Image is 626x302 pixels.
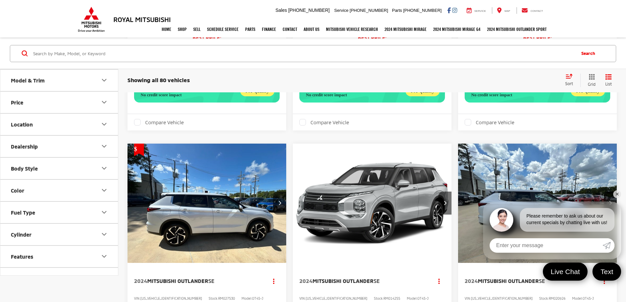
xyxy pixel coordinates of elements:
span: Showing all 80 vehicles [128,77,190,83]
img: 2024 Mitsubishi Outlander SE [127,144,287,264]
button: LocationLocation [0,113,119,135]
a: Contact [517,7,548,14]
div: Fuel Type [11,209,35,215]
label: Compare Vehicle [465,119,514,126]
a: 2024 Mitsubishi Outlander SE2024 Mitsubishi Outlander SE2024 Mitsubishi Outlander SE2024 Mitsubis... [127,144,287,263]
span: OT45-J [252,296,263,300]
span: [PHONE_NUMBER] [350,8,388,13]
a: Service [462,7,491,14]
h3: Royal Mitsubishi [113,16,171,23]
span: Text [597,267,616,276]
span: Mitsubishi Outlander [147,278,208,284]
span: Service [334,8,348,13]
a: Parts: Opens in a new tab [242,21,259,37]
span: List [605,81,612,86]
div: Color [100,186,108,194]
div: Dealership [100,142,108,150]
a: 2024Mitsubishi OutlanderSE [299,277,427,285]
a: Instagram: Click to visit our Instagram page [452,8,457,13]
button: Actions [599,275,610,287]
span: Model: [572,296,583,300]
div: Body Style [11,165,38,171]
a: Submit [603,238,614,253]
div: Dealership [11,143,38,149]
span: [PHONE_NUMBER] [403,8,442,13]
span: VIN: [299,296,306,300]
div: Cylinder [11,231,32,237]
span: SE [374,278,380,284]
span: Stock: [209,296,218,300]
a: Sell [190,21,204,37]
div: Price [100,98,108,106]
button: List View [600,73,617,87]
span: RM027530 [218,296,235,300]
button: PricePrice [0,91,119,113]
button: Fuel TypeFuel Type [0,201,119,223]
a: Contact [279,21,300,37]
span: dropdown dots [273,278,274,284]
span: RM020926 [549,296,566,300]
div: 2024 Mitsubishi Outlander SE 0 [458,144,617,263]
div: Features [100,252,108,260]
span: 2024 [134,278,147,284]
span: RM014255 [383,296,400,300]
span: Grid [588,81,595,87]
div: Body Style [100,164,108,172]
div: Location [11,121,33,127]
button: FeaturesFeatures [0,245,119,267]
span: Model: [242,296,252,300]
button: Model & TrimModel & Trim [0,69,119,91]
a: 2024Mitsubishi OutlanderSE [465,277,592,285]
div: Drivetrain [100,274,108,282]
a: Live Chat [543,263,588,281]
span: [PHONE_NUMBER] [288,8,330,13]
div: Model & Trim [11,77,45,83]
a: Mitsubishi Vehicle Research [323,21,381,37]
span: SE [539,278,545,284]
span: Stock: [539,296,549,300]
button: Actions [433,275,445,287]
button: Select sort value [562,73,580,86]
span: Parts [392,8,402,13]
div: Color [11,187,24,193]
button: Next image [438,192,452,215]
img: Agent profile photo [490,208,513,232]
span: VIN: [465,296,471,300]
a: Facebook: Click to visit our Facebook page [447,8,451,13]
label: Compare Vehicle [134,119,184,126]
span: Live Chat [547,267,583,276]
span: 2024 [299,278,313,284]
button: ColorColor [0,179,119,201]
span: Contact [530,10,543,12]
button: Next image [273,192,286,215]
div: Price [11,99,23,105]
span: dropdown dots [438,278,440,284]
span: 2024 [465,278,478,284]
span: Model: [407,296,417,300]
a: 2024 Mitsubishi Outlander SPORT [484,21,550,37]
span: dropdown dots [604,278,605,284]
a: Home [158,21,174,37]
div: Model & Trim [100,76,108,84]
span: OT45-J [583,296,594,300]
button: DealershipDealership [0,135,119,157]
a: Schedule Service: Opens in a new tab [204,21,242,37]
div: Cylinder [100,230,108,238]
img: 2024 Mitsubishi Outlander SE [458,144,617,264]
a: About Us [300,21,323,37]
button: Grid View [580,73,600,87]
a: 2024 Mitsubishi Outlander SE2024 Mitsubishi Outlander SE2024 Mitsubishi Outlander SE2024 Mitsubis... [292,144,452,263]
span: BEST PRICE: [465,35,610,41]
span: [US_VEHICLE_IDENTIFICATION_NUMBER] [140,296,202,300]
img: 2024 Mitsubishi Outlander SE [292,144,452,264]
button: Body StyleBody Style [0,157,119,179]
button: Actions [268,275,280,287]
span: BEST PRICE: [299,35,445,41]
span: OT45-J [417,296,429,300]
span: SE [208,278,214,284]
div: 2024 Mitsubishi Outlander SE 0 [292,144,452,263]
button: DrivetrainDrivetrain [0,267,119,289]
span: Map [504,10,510,12]
input: Search by Make, Model, or Keyword [33,45,575,61]
a: 2024 Mitsubishi Mirage G4 [430,21,484,37]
